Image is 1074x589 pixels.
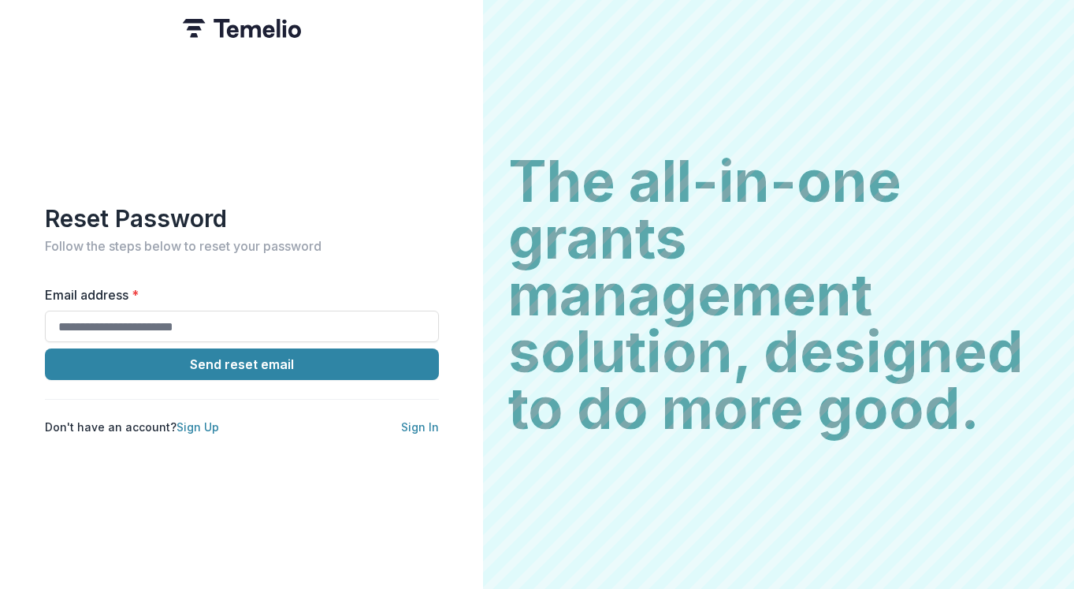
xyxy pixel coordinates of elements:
h1: Reset Password [45,204,439,233]
img: Temelio [183,19,301,38]
p: Don't have an account? [45,419,219,435]
button: Send reset email [45,349,439,380]
a: Sign Up [177,420,219,434]
h2: Follow the steps below to reset your password [45,239,439,254]
a: Sign In [401,420,439,434]
label: Email address [45,285,429,304]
